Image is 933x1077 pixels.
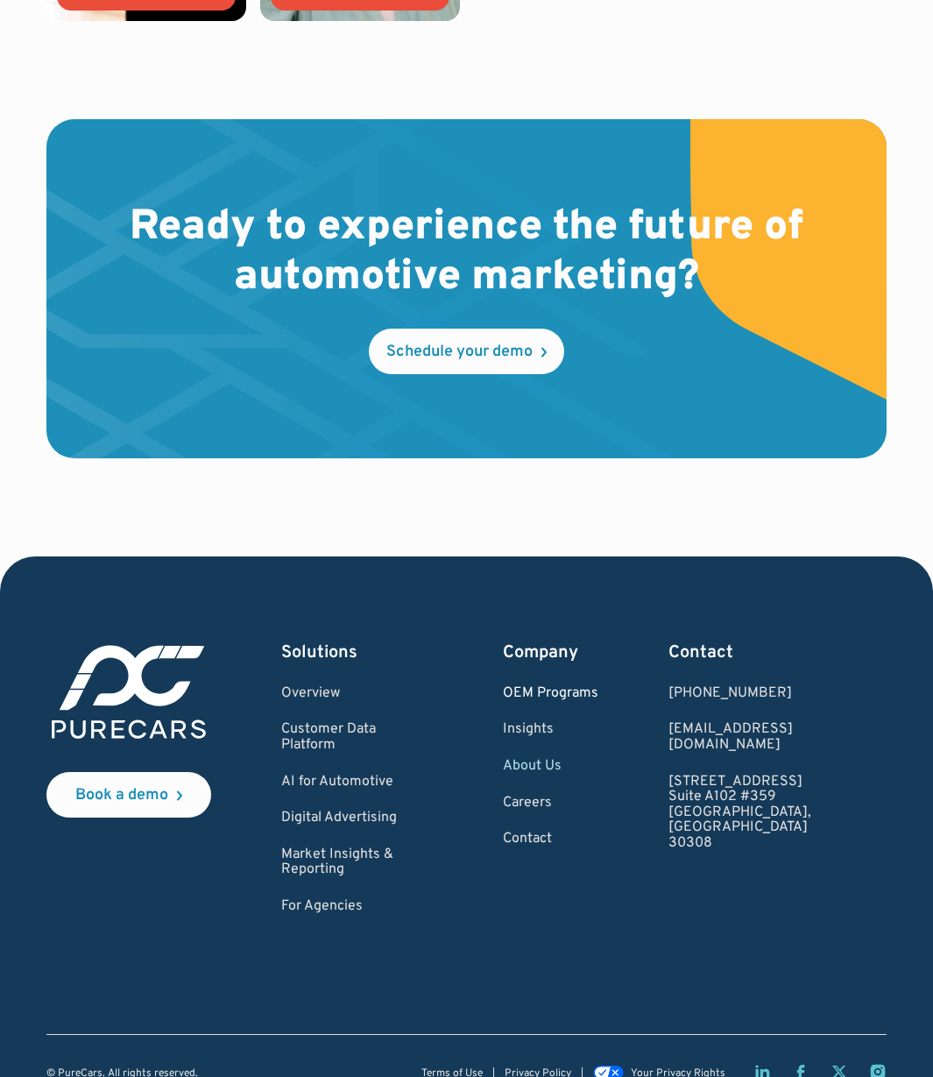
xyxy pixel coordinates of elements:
[668,722,887,753] a: Email us
[281,899,433,915] a: For Agencies
[281,641,433,665] div: Solutions
[281,722,433,753] a: Customer Data Platform
[46,641,211,744] img: purecars logo
[503,641,598,665] div: Company
[386,344,533,360] div: Schedule your demo
[46,772,211,818] a: Book a demo
[503,832,598,847] a: Contact
[281,686,433,702] a: Overview
[503,796,598,811] a: Careers
[281,775,433,790] a: AI for Automotive
[668,686,887,702] div: [PHONE_NUMBER]
[102,203,831,304] h2: Ready to experience the future of automotive marketing?
[503,722,598,738] a: Insights
[281,811,433,826] a: Digital Advertising
[369,329,564,374] a: Schedule your demo
[503,759,598,775] a: About Us
[503,686,598,702] a: OEM Programs
[668,641,887,665] div: Contact
[668,775,887,852] a: [STREET_ADDRESS]Suite A102 #359[GEOGRAPHIC_DATA], [GEOGRAPHIC_DATA]30308
[281,847,433,878] a: Market Insights & Reporting
[75,788,168,804] div: Book a demo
